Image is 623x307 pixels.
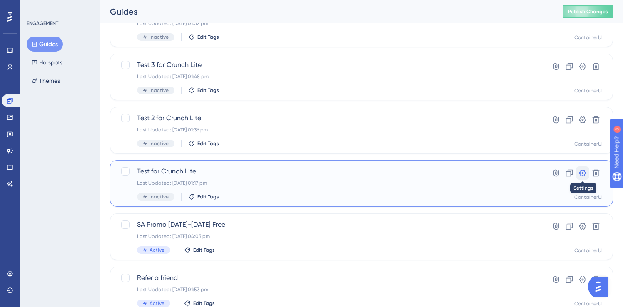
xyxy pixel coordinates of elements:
div: ContainerUI [574,300,603,307]
button: Edit Tags [184,247,215,253]
span: Test 2 for Crunch Lite [137,113,519,123]
span: Need Help? [20,2,52,12]
div: Guides [110,6,542,17]
div: Last Updated: [DATE] 01:53 pm [137,286,519,293]
div: ContainerUI [574,141,603,147]
span: Inactive [150,193,169,200]
span: Edit Tags [193,247,215,253]
div: Last Updated: [DATE] 01:36 pm [137,126,519,133]
div: ContainerUI [574,247,603,254]
button: Publish Changes [563,5,613,18]
span: Inactive [150,34,169,40]
span: Active [150,247,164,253]
div: Last Updated: [DATE] 01:52 pm [137,20,519,27]
span: Edit Tags [197,140,219,147]
div: Last Updated: [DATE] 01:17 pm [137,180,519,186]
span: SA Promo [DATE]-[DATE] Free [137,220,519,230]
div: Last Updated: [DATE] 01:48 pm [137,73,519,80]
span: Active [150,300,164,307]
div: ContainerUI [574,194,603,201]
div: ContainerUI [574,34,603,41]
button: Edit Tags [188,34,219,40]
span: Publish Changes [568,8,608,15]
span: Test 3 for Crunch Lite [137,60,519,70]
span: Edit Tags [197,34,219,40]
div: ContainerUI [574,87,603,94]
iframe: UserGuiding AI Assistant Launcher [588,274,613,299]
button: Hotspots [27,55,67,70]
button: Themes [27,73,65,88]
button: Guides [27,37,63,52]
span: Test for Crunch Lite [137,166,519,176]
button: Edit Tags [188,193,219,200]
button: Edit Tags [184,300,215,307]
span: Edit Tags [193,300,215,307]
span: Refer a friend [137,273,519,283]
div: ENGAGEMENT [27,20,58,27]
div: 3 [58,4,60,11]
span: Inactive [150,140,169,147]
span: Inactive [150,87,169,94]
div: Last Updated: [DATE] 04:03 pm [137,233,519,240]
span: Edit Tags [197,87,219,94]
button: Edit Tags [188,87,219,94]
span: Edit Tags [197,193,219,200]
button: Edit Tags [188,140,219,147]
